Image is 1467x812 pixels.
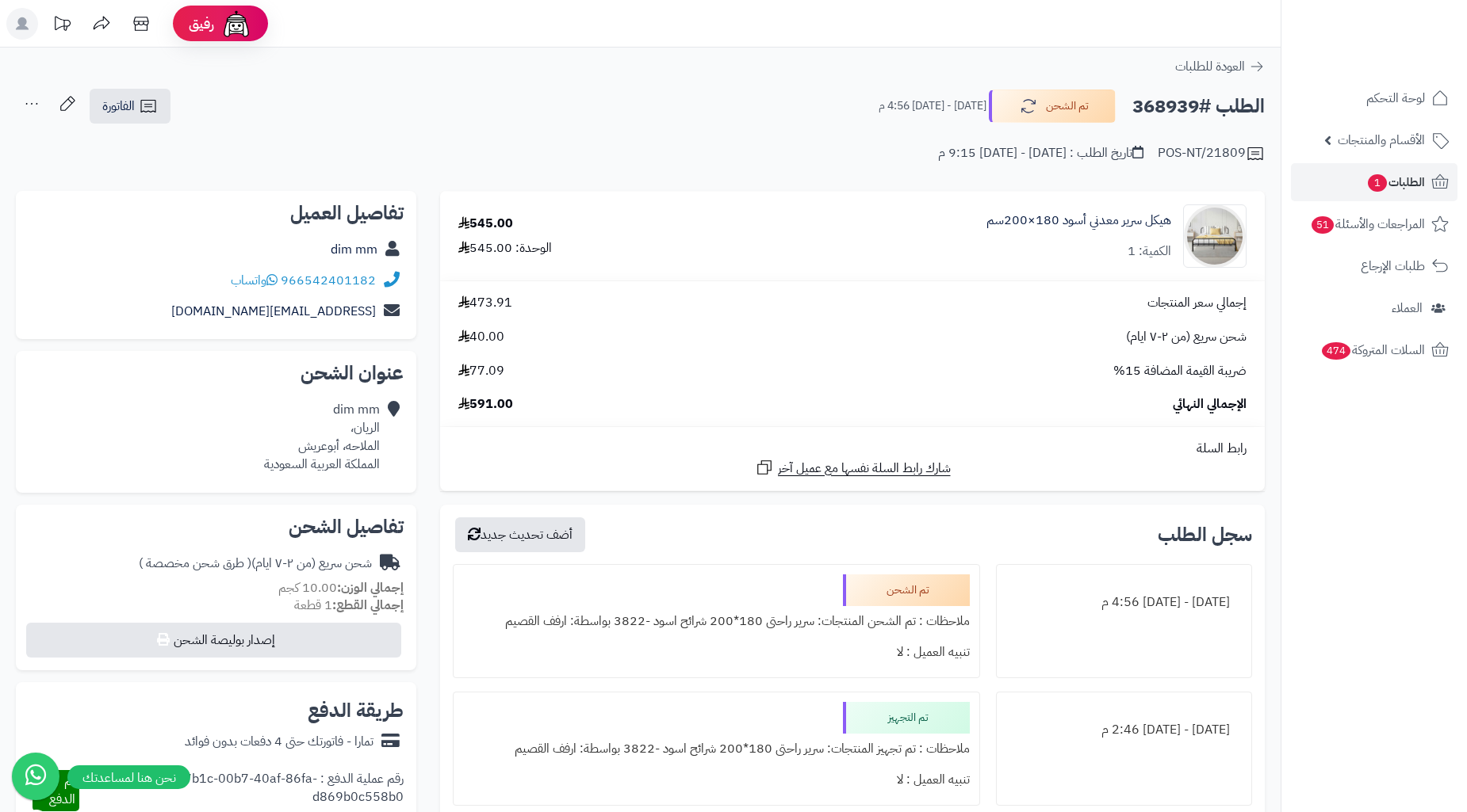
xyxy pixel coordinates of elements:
[79,770,404,811] div: رقم عملية الدفع : c7f17b1c-00b7-40af-86fa-d869b0c558b0
[463,637,970,668] div: تنبيه العميل : لا
[843,702,970,734] div: تم التجهيز
[337,578,404,597] strong: إجمالي الوزن:
[986,212,1171,230] a: هيكل سرير معدني أسود 180×200سم
[1184,204,1246,268] img: 1754548507-110101050033-90x90.jpg
[455,517,585,552] button: أضف تحديث جديد
[1006,587,1242,618] div: [DATE] - [DATE] 4:56 م
[458,328,504,346] span: 40.00
[458,215,513,233] div: 545.00
[1291,331,1457,369] a: السلات المتروكة474
[90,89,170,124] a: الفاتورة
[463,734,970,764] div: ملاحظات : تم تجهيز المنتجات: سرير راحتى 180*200 شرائح اسود -3822 بواسطة: ارفف القصيم
[231,271,278,290] a: واتساب
[458,294,512,312] span: 473.91
[458,239,552,257] div: الوحدة: 545.00
[332,596,404,615] strong: إجمالي القطع:
[42,8,82,44] a: تحديثات المنصة
[331,240,377,259] a: dim mm
[49,772,75,809] span: تم الدفع
[1158,144,1265,163] div: POS-NT/21809
[171,302,376,321] a: [EMAIL_ADDRESS][DOMAIN_NAME]
[1366,87,1425,109] span: لوحة التحكم
[139,555,372,573] div: شحن سريع (من ٢-٧ ايام)
[989,90,1116,123] button: تم الشحن
[463,764,970,795] div: تنبيه العميل : لا
[1175,57,1245,76] span: العودة للطلبات
[1310,213,1425,235] span: المراجعات والأسئلة
[458,362,504,380] span: 77.09
[1366,171,1425,193] span: الطلبات
[1322,342,1350,360] span: 474
[264,401,380,473] div: dim mm الريان، الملاحه، أبوعريش المملكة العربية السعودية
[843,574,970,606] div: تم الشحن
[278,578,404,597] small: 10.00 كجم
[1291,79,1457,117] a: لوحة التحكم
[1175,57,1265,76] a: العودة للطلبات
[1147,294,1247,312] span: إجمالي سعر المنتجات
[1291,205,1457,243] a: المراجعات والأسئلة51
[1291,247,1457,285] a: طلبات الإرجاع
[1173,395,1247,414] span: الإجمالي النهائي
[879,98,986,114] small: [DATE] - [DATE] 4:56 م
[1368,174,1387,192] span: 1
[281,271,376,290] a: 966542401182
[1291,289,1457,327] a: العملاء
[1361,255,1425,277] span: طلبات الإرجاع
[463,606,970,637] div: ملاحظات : تم الشحن المنتجات: سرير راحتى 180*200 شرائح اسود -3822 بواسطة: ارفف القصيم
[294,596,404,615] small: 1 قطعة
[26,623,401,658] button: إصدار بوليصة الشحن
[1158,525,1252,544] h3: سجل الطلب
[1338,129,1425,151] span: الأقسام والمنتجات
[1006,715,1242,745] div: [DATE] - [DATE] 2:46 م
[1392,297,1423,319] span: العملاء
[102,97,135,116] span: الفاتورة
[29,204,404,223] h2: تفاصيل العميل
[1132,90,1265,123] h2: الطلب #368939
[29,517,404,536] h2: تفاصيل الشحن
[778,459,951,478] span: شارك رابط السلة نفسها مع عميل آخر
[308,701,404,720] h2: طريقة الدفع
[1113,362,1247,380] span: ضريبة القيمة المضافة 15%
[938,144,1143,162] div: تاريخ الطلب : [DATE] - [DATE] 9:15 م
[1320,339,1425,361] span: السلات المتروكة
[458,395,513,414] span: 591.00
[755,458,951,478] a: شارك رابط السلة نفسها مع عميل آخر
[446,440,1258,458] div: رابط السلة
[29,364,404,383] h2: عنوان الشحن
[189,14,214,33] span: رفيق
[185,733,373,751] div: تمارا - فاتورتك حتى 4 دفعات بدون فوائد
[1128,242,1171,261] div: الكمية: 1
[1126,328,1247,346] span: شحن سريع (من ٢-٧ ايام)
[1291,163,1457,201] a: الطلبات1
[139,554,251,573] span: ( طرق شحن مخصصة )
[1312,216,1334,234] span: 51
[220,8,252,40] img: ai-face.png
